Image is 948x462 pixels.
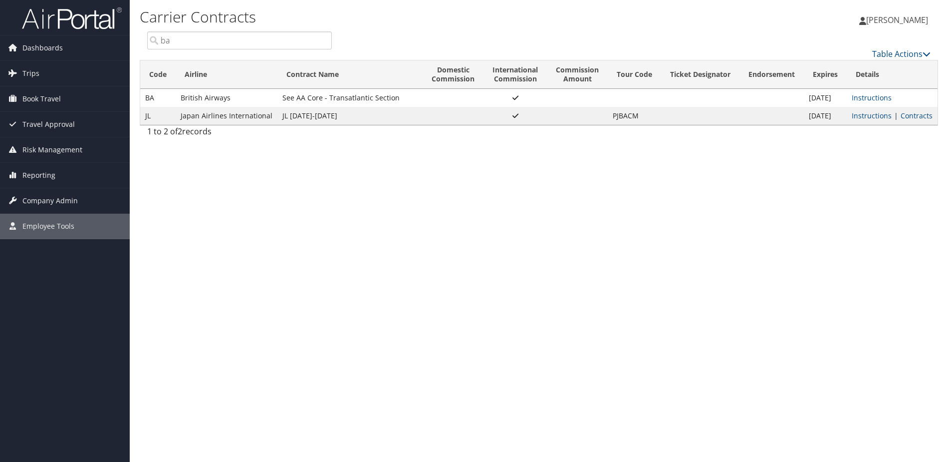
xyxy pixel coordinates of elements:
td: Japan Airlines International [176,107,277,125]
span: [PERSON_NAME] [866,14,928,25]
th: Expires: activate to sort column ascending [804,60,847,89]
span: Company Admin [22,188,78,213]
th: Airline: activate to sort column ascending [176,60,277,89]
th: Tour Code: activate to sort column ascending [608,60,661,89]
td: JL [140,107,176,125]
span: Risk Management [22,137,82,162]
th: DomesticCommission: activate to sort column ascending [423,60,483,89]
td: [DATE] [804,89,847,107]
h1: Carrier Contracts [140,6,672,27]
td: [DATE] [804,107,847,125]
td: British Airways [176,89,277,107]
th: Contract Name: activate to sort column ascending [277,60,423,89]
td: JL [DATE]-[DATE] [277,107,423,125]
a: Table Actions [872,48,931,59]
img: airportal-logo.png [22,6,122,30]
a: View Contracts [901,111,933,120]
th: Ticket Designator: activate to sort column ascending [661,60,739,89]
span: Travel Approval [22,112,75,137]
span: 2 [178,126,182,137]
th: Code: activate to sort column descending [140,60,176,89]
span: Dashboards [22,35,63,60]
span: Reporting [22,163,55,188]
a: View Ticketing Instructions [852,111,892,120]
th: InternationalCommission: activate to sort column ascending [483,60,547,89]
td: See AA Core - Transatlantic Section [277,89,423,107]
span: Employee Tools [22,214,74,239]
th: Details: activate to sort column ascending [847,60,938,89]
input: Search [147,31,332,49]
td: PJBACM [608,107,661,125]
span: Trips [22,61,39,86]
td: BA [140,89,176,107]
span: | [892,111,901,120]
th: Endorsement: activate to sort column ascending [739,60,804,89]
a: [PERSON_NAME] [859,5,938,35]
span: Book Travel [22,86,61,111]
a: View Ticketing Instructions [852,93,892,102]
div: 1 to 2 of records [147,125,332,142]
th: CommissionAmount: activate to sort column ascending [547,60,608,89]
